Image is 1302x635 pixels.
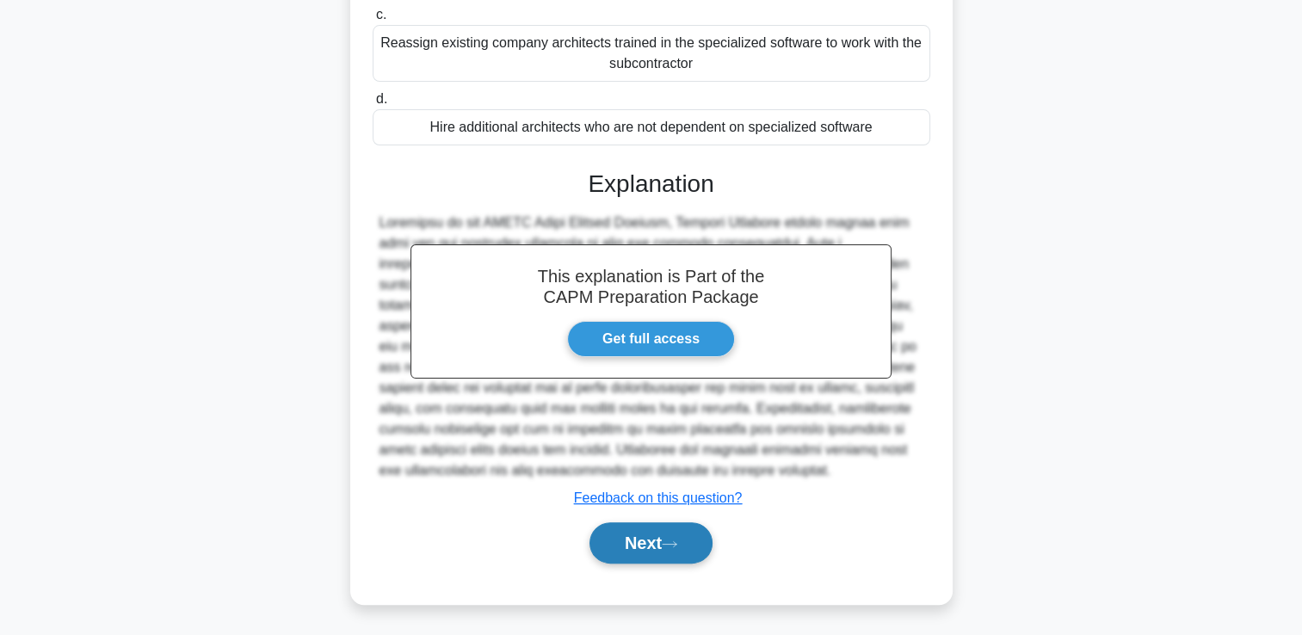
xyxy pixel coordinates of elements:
a: Get full access [567,321,735,357]
a: Feedback on this question? [574,490,743,505]
h3: Explanation [383,170,920,199]
div: Loremipsu do sit AMETC Adipi Elitsed Doeiusm, Tempori Utlabore etdolo magnaa enim admi ven qui no... [379,213,923,481]
div: Reassign existing company architects trained in the specialized software to work with the subcont... [373,25,930,82]
button: Next [589,522,713,564]
span: c. [376,7,386,22]
div: Hire additional architects who are not dependent on specialized software [373,109,930,145]
span: d. [376,91,387,106]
